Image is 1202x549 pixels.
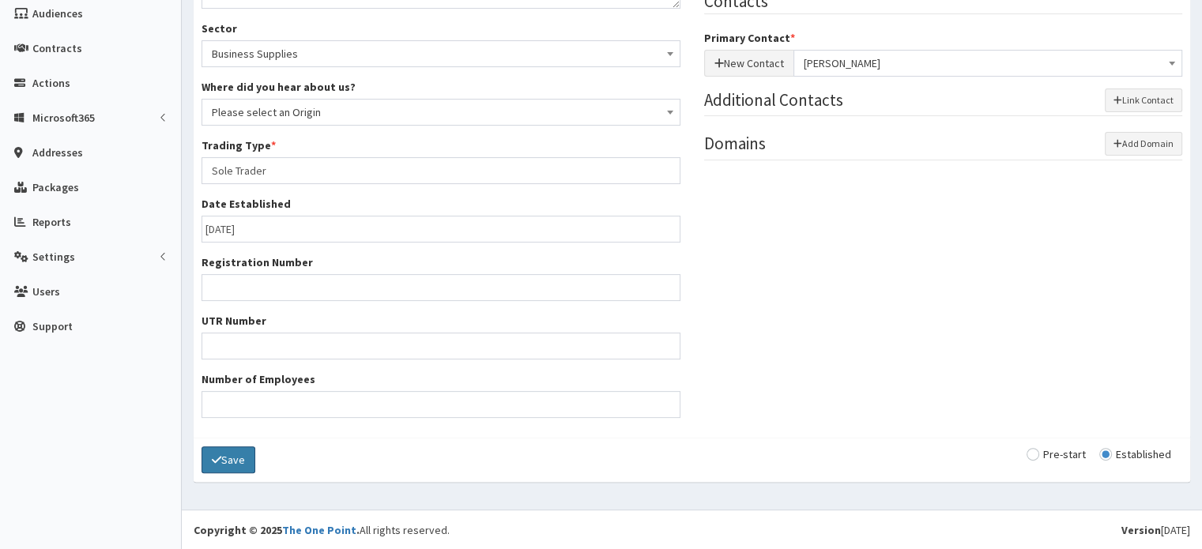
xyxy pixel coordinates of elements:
[202,254,313,270] label: Registration Number
[1121,523,1161,537] b: Version
[32,6,83,21] span: Audiences
[1027,449,1086,460] label: Pre-start
[202,313,266,329] label: UTR Number
[704,50,794,77] button: New Contact
[32,180,79,194] span: Packages
[32,111,95,125] span: Microsoft365
[704,88,1183,116] legend: Additional Contacts
[32,250,75,264] span: Settings
[32,145,83,160] span: Addresses
[202,21,237,36] label: Sector
[212,43,670,65] span: Business Supplies
[704,132,1183,160] legend: Domains
[704,30,795,46] label: Primary Contact
[32,76,70,90] span: Actions
[202,40,680,67] span: Business Supplies
[1121,522,1190,538] div: [DATE]
[202,446,255,473] button: Save
[793,50,1183,77] span: Amanda Woodhouse
[1105,88,1182,112] button: Link Contact
[194,523,360,537] strong: Copyright © 2025 .
[32,319,73,333] span: Support
[32,215,71,229] span: Reports
[202,196,291,212] label: Date Established
[202,99,680,126] span: Please select an Origin
[282,523,356,537] a: The One Point
[202,137,276,153] label: Trading Type
[212,101,670,123] span: Please select an Origin
[804,52,1173,74] span: Amanda Woodhouse
[202,371,315,387] label: Number of Employees
[1099,449,1171,460] label: Established
[32,41,82,55] span: Contracts
[32,284,60,299] span: Users
[202,79,356,95] label: Where did you hear about us?
[1105,132,1182,156] button: Add Domain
